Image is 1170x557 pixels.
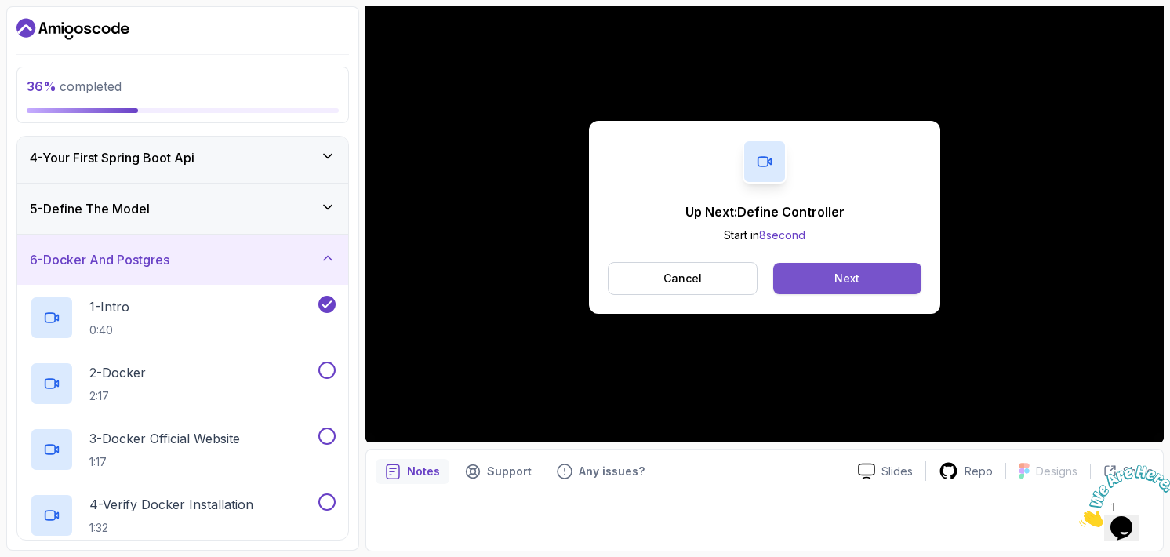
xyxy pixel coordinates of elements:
p: 3 - Docker Official Website [89,429,240,448]
p: 0:40 [89,322,129,338]
button: 6-Docker And Postgres [17,235,348,285]
button: notes button [376,459,449,484]
p: Cancel [663,271,702,286]
p: 2:17 [89,388,146,404]
span: completed [27,78,122,94]
p: Support [487,464,532,479]
div: Next [834,271,859,286]
button: 2-Docker2:17 [30,362,336,406]
button: Support button [456,459,541,484]
p: 1:17 [89,454,240,470]
button: 4-Your First Spring Boot Api [17,133,348,183]
button: Feedback button [547,459,654,484]
button: 5-Define The Model [17,184,348,234]
button: 3-Docker Official Website1:17 [30,428,336,471]
button: Next [773,263,921,294]
p: Start in [685,228,845,243]
button: 1-Intro0:40 [30,296,336,340]
button: 4-Verify Docker Installation1:32 [30,493,336,537]
button: Cancel [608,262,758,295]
span: 36 % [27,78,56,94]
span: 8 second [759,228,805,242]
p: Any issues? [579,464,645,479]
img: Chat attention grabber [6,6,104,68]
h3: 6 - Docker And Postgres [30,250,169,269]
a: Slides [845,463,925,479]
h3: 5 - Define The Model [30,199,150,218]
p: Notes [407,464,440,479]
iframe: chat widget [1073,459,1170,533]
p: Repo [965,464,993,479]
p: Designs [1036,464,1077,479]
span: 1 [6,6,13,20]
p: 2 - Docker [89,363,146,382]
p: 1 - Intro [89,297,129,316]
h3: 4 - Your First Spring Boot Api [30,148,194,167]
a: Dashboard [16,16,129,42]
p: Slides [881,464,913,479]
a: Repo [926,461,1005,481]
p: 1:32 [89,520,253,536]
p: Up Next: Define Controller [685,202,845,221]
p: 4 - Verify Docker Installation [89,495,253,514]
